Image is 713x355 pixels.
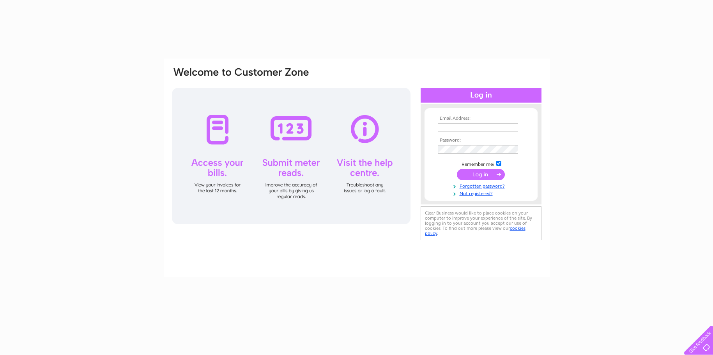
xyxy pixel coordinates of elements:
a: Forgotten password? [438,182,526,189]
a: cookies policy [425,225,525,236]
td: Remember me? [436,160,526,167]
th: Email Address: [436,116,526,121]
input: Submit [457,169,505,180]
div: Clear Business would like to place cookies on your computer to improve your experience of the sit... [421,206,541,240]
th: Password: [436,138,526,143]
a: Not registered? [438,189,526,197]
